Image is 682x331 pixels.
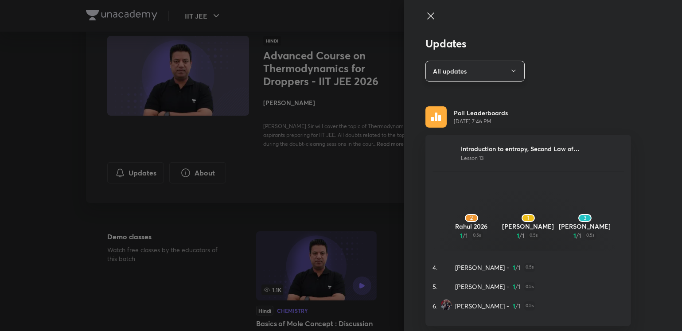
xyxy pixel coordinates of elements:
p: [PERSON_NAME] [557,222,613,231]
span: 5. [433,282,437,291]
span: 1 [466,231,468,240]
span: 0.5s [524,263,535,272]
div: 2 [465,214,478,222]
span: 0.5s [524,282,535,291]
img: Avatar [441,280,452,291]
p: Rahul 2026 [443,222,500,231]
p: Introduction to entropy, Second Law of Thermodynamics and Carnot Cycle [461,144,624,153]
span: Lesson 13 [461,155,483,161]
h3: Updates [425,37,631,50]
span: 1 [574,231,577,240]
span: / [515,282,518,291]
span: [PERSON_NAME] - [455,301,509,311]
img: rescheduled [425,106,447,128]
img: Avatar [433,142,454,163]
span: 1 [513,282,515,291]
span: 1 [522,231,525,240]
span: 1 [513,263,515,272]
img: Avatar [441,300,452,310]
span: [PERSON_NAME] - [455,263,509,272]
span: 0.5s [524,301,535,311]
p: [PERSON_NAME] [500,222,557,231]
span: [DATE] 7:46 PM [454,117,508,125]
span: / [515,263,518,272]
span: / [515,301,518,311]
p: Poll Leaderboards [454,108,508,117]
span: / [520,231,522,240]
span: 1 [518,301,520,311]
span: / [463,231,466,240]
div: 1 [522,214,535,222]
span: 0.5s [472,231,483,240]
span: 6. [433,301,437,311]
span: 1 [518,282,520,291]
span: [PERSON_NAME] - [455,282,509,291]
div: 3 [578,214,592,222]
img: Avatar [441,261,452,272]
span: 4. [433,263,437,272]
span: 1 [517,231,520,240]
span: 0.5s [528,231,540,240]
span: / [577,231,579,240]
img: Avatar [461,197,482,218]
img: Avatar [514,190,542,218]
img: Avatar [574,197,596,218]
button: All updates [425,61,525,82]
span: 1 [518,263,520,272]
span: 1 [579,231,581,240]
span: 1 [513,301,515,311]
span: 1 [460,231,463,240]
span: 0.5s [585,231,596,240]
